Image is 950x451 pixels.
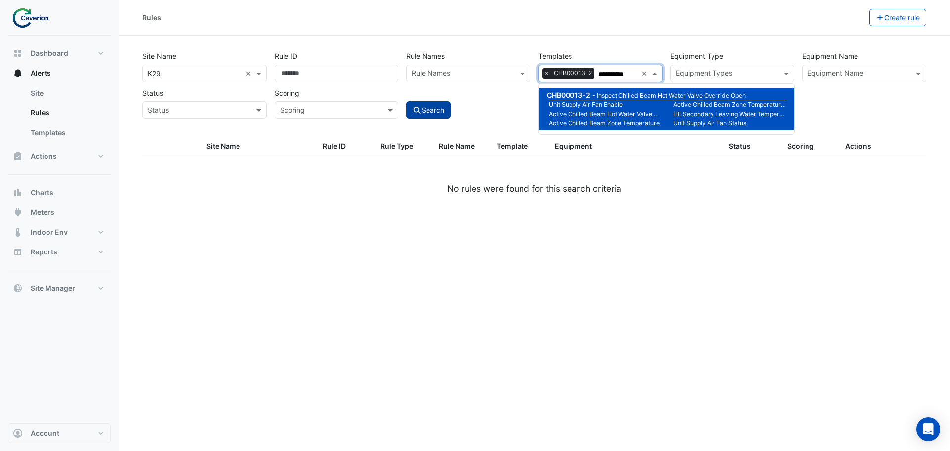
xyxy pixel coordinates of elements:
[667,100,792,109] small: Active Chilled Beam Zone Temperature Setpoint
[670,48,723,65] label: Equipment Type
[8,222,111,242] button: Indoor Env
[543,100,667,109] small: Unit Supply Air Fan Enable
[8,202,111,222] button: Meters
[8,183,111,202] button: Charts
[13,247,23,257] app-icon: Reports
[142,12,161,23] div: Rules
[806,68,863,81] div: Equipment Name
[674,68,732,81] div: Equipment Types
[13,283,23,293] app-icon: Site Manager
[497,141,543,152] div: Template
[8,44,111,63] button: Dashboard
[410,68,450,81] div: Rule Names
[31,68,51,78] span: Alerts
[845,141,920,152] div: Actions
[23,103,111,123] a: Rules
[641,68,650,79] span: Clear
[13,49,23,58] app-icon: Dashboard
[13,227,23,237] app-icon: Indoor Env
[23,83,111,103] a: Site
[8,147,111,166] button: Actions
[13,151,23,161] app-icon: Actions
[542,68,551,78] span: ×
[31,227,68,237] span: Indoor Env
[206,141,311,152] div: Site Name
[23,123,111,143] a: Templates
[8,278,111,298] button: Site Manager
[12,8,56,28] img: Company Logo
[729,141,775,152] div: Status
[543,110,667,119] small: Active Chilled Beam Hot Water Valve Command
[538,83,795,135] ng-dropdown-panel: Options list
[31,151,57,161] span: Actions
[916,417,940,441] div: Open Intercom Messenger
[8,242,111,262] button: Reports
[142,182,926,195] div: No rules were found for this search criteria
[406,48,445,65] label: Rule Names
[380,141,427,152] div: Rule Type
[13,68,23,78] app-icon: Alerts
[31,428,59,438] span: Account
[667,119,792,128] small: Unit Supply Air Fan Status
[31,49,68,58] span: Dashboard
[869,9,927,26] button: Create rule
[275,84,299,101] label: Scoring
[406,101,451,119] button: Search
[551,68,594,78] span: CHB00013-2
[31,247,57,257] span: Reports
[142,48,176,65] label: Site Name
[245,68,254,79] span: Clear
[8,63,111,83] button: Alerts
[31,188,53,198] span: Charts
[439,141,485,152] div: Rule Name
[592,92,746,99] small: Inspect Chilled Beam Hot Water Valve Override Open
[31,207,54,217] span: Meters
[31,283,75,293] span: Site Manager
[802,48,858,65] label: Equipment Name
[13,207,23,217] app-icon: Meters
[787,141,833,152] div: Scoring
[538,48,572,65] label: Templates
[667,110,792,119] small: HE Secondary Leaving Water Temperature
[13,188,23,198] app-icon: Charts
[142,84,163,101] label: Status
[555,141,717,152] div: Equipment
[543,119,667,128] small: Active Chilled Beam Zone Temperature
[8,83,111,147] div: Alerts
[8,423,111,443] button: Account
[323,141,369,152] div: Rule ID
[547,91,590,99] span: CHB00013-2
[275,48,297,65] label: Rule ID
